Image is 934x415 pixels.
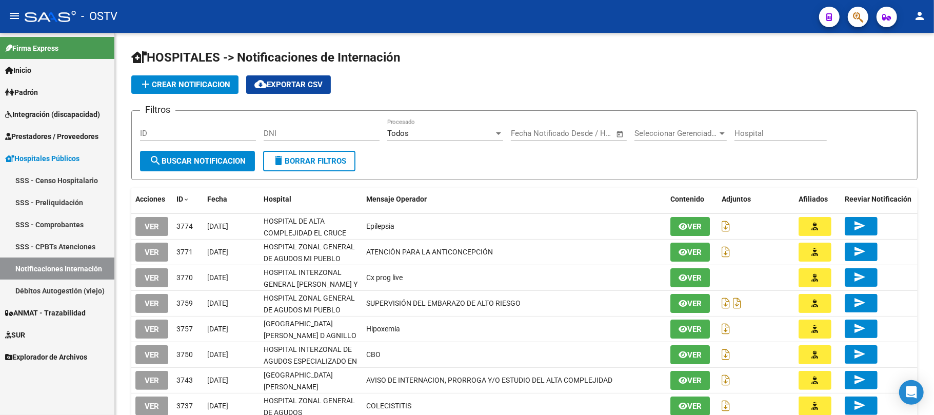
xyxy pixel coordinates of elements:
span: HOSPITAL DE ALTA COMPLEJIDAD EL CRUCE SAMIC [264,217,346,249]
button: VER [135,320,168,339]
button: VER [135,217,168,236]
div: [DATE] [207,298,255,309]
mat-icon: menu [8,10,21,22]
mat-icon: person [913,10,926,22]
div: [DATE] [207,374,255,386]
span: 3743 [176,376,193,384]
span: Ver [687,299,702,308]
mat-icon: cloud_download [254,78,267,90]
mat-icon: send [853,373,866,386]
input: Fecha fin [562,129,611,138]
div: [DATE] [207,221,255,232]
span: Ver [687,222,702,231]
div: [DATE] [207,400,255,412]
span: ATENCIÓN PARA LA ANTICONCEPCIÓN [366,248,493,256]
span: Buscar Notificacion [149,156,246,166]
button: Open calendar [614,128,626,140]
span: CBO [366,350,381,359]
span: Inicio [5,65,31,76]
span: SUPERVISIÓN DEL EMBARAZO DE ALTO RIESGO [366,299,521,307]
datatable-header-cell: ID [172,188,203,210]
span: 3750 [176,350,193,359]
mat-icon: send [853,220,866,232]
button: Buscar Notificacion [140,151,255,171]
h3: Filtros [140,103,175,117]
span: 3774 [176,222,193,230]
button: Ver [670,345,710,364]
datatable-header-cell: Acciones [131,188,172,210]
button: Exportar CSV [246,75,331,94]
button: VER [135,345,168,364]
datatable-header-cell: Adjuntos [718,188,794,210]
datatable-header-cell: Mensaje Operador [362,188,666,210]
div: Open Intercom Messenger [899,380,924,405]
span: 3737 [176,402,193,410]
span: Firma Express [5,43,58,54]
mat-icon: send [853,271,866,283]
span: Cx prog live [366,273,403,282]
mat-icon: send [853,399,866,411]
span: Todos [387,129,409,138]
div: [DATE] [207,349,255,361]
button: Ver [670,294,710,313]
span: Ver [687,350,702,360]
span: Adjuntos [722,195,751,203]
input: Fecha inicio [511,129,552,138]
datatable-header-cell: Afiliados [794,188,841,210]
span: Fecha [207,195,227,203]
span: VER [145,325,159,334]
span: 3757 [176,325,193,333]
span: Ver [687,273,702,283]
button: Ver [670,268,710,287]
span: Ver [687,325,702,334]
span: VER [145,376,159,385]
span: 3759 [176,299,193,307]
button: Ver [670,371,710,390]
mat-icon: send [853,322,866,334]
span: Integración (discapacidad) [5,109,100,120]
span: Explorador de Archivos [5,351,87,363]
span: VER [145,222,159,231]
span: Contenido [670,195,704,203]
button: Ver [670,217,710,236]
datatable-header-cell: Contenido [666,188,718,210]
span: HOSPITAL INTERZONAL GENERAL [PERSON_NAME] Y PLANES [264,268,357,300]
span: ANMAT - Trazabilidad [5,307,86,319]
div: [DATE] [207,246,255,258]
span: HOSPITAL ZONAL GENERAL DE AGUDOS MI PUEBLO [264,243,355,263]
span: AVISO DE INTERNACION, PRORROGA Y/O ESTUDIO DEL ALTA COMPLEJIDAD [366,376,612,384]
div: [DATE] [207,323,255,335]
span: Reeviar Notificación [845,195,911,203]
mat-icon: send [853,348,866,360]
datatable-header-cell: Hospital [260,188,362,210]
span: ID [176,195,183,203]
span: Borrar Filtros [272,156,346,166]
span: Hipoxemia [366,325,400,333]
span: VER [145,273,159,283]
span: Hospitales Públicos [5,153,80,164]
span: [GEOGRAPHIC_DATA][PERSON_NAME] D AGNILLO [264,320,356,340]
div: [DATE] [207,272,255,284]
span: Prestadores / Proveedores [5,131,98,142]
span: Mensaje Operador [366,195,427,203]
span: 3771 [176,248,193,256]
span: [GEOGRAPHIC_DATA][PERSON_NAME] [264,371,333,391]
span: VER [145,402,159,411]
span: 3770 [176,273,193,282]
mat-icon: add [140,78,152,90]
span: Hospital [264,195,291,203]
mat-icon: send [853,297,866,309]
span: VER [145,299,159,308]
span: VER [145,248,159,257]
span: SUR [5,329,25,341]
span: HOSPITAL ZONAL GENERAL DE AGUDOS MI PUEBLO [264,294,355,314]
span: Seleccionar Gerenciador [634,129,718,138]
button: VER [135,371,168,390]
span: Afiliados [799,195,828,203]
span: Ver [687,402,702,411]
datatable-header-cell: Reeviar Notificación [841,188,918,210]
span: - OSTV [81,5,117,28]
button: Ver [670,243,710,262]
button: Crear Notificacion [131,75,239,94]
button: Borrar Filtros [263,151,355,171]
